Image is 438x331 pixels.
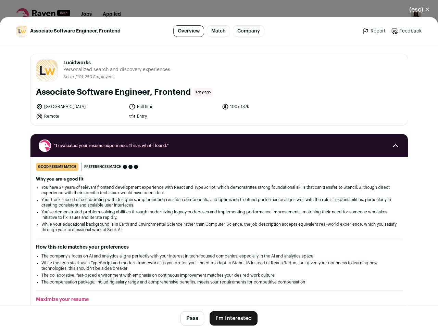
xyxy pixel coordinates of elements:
a: Overview [173,25,204,37]
h2: How this role matches your preferences [36,244,402,251]
h2: Why you are a good fit [36,176,402,182]
li: The compensation package, including salary range and comprehensive benefits, meets your requireme... [41,279,397,285]
img: c328cf7058c20f02cdaf698711a6526e9112224344698b4f0f35d48c5504d1d9.jpg [17,26,27,36]
li: / [75,75,114,80]
span: “I evaluated your resume experience. This is what I found.” [54,143,385,148]
li: You've demonstrated problem-solving abilities through modernizing legacy codebases and implementi... [41,209,397,220]
li: Full time [129,103,218,110]
li: Entry [129,113,218,120]
li: The collaborative, fast-paced environment with emphasis on continuous improvement matches your de... [41,273,397,278]
li: While your educational background is in Earth and Environmental Science rather than Computer Scie... [41,222,397,233]
li: The company's focus on AI and analytics aligns perfectly with your interest in tech-focused compa... [41,253,397,259]
span: 101-250 Employees [77,75,114,79]
h1: Associate Software Engineer, Frontend [36,87,191,98]
button: I'm Interested [210,311,258,326]
a: Feedback [391,28,422,35]
a: Report [362,28,386,35]
li: You have 2+ years of relevant frontend development experience with React and TypeScript, which de... [41,185,397,196]
li: [GEOGRAPHIC_DATA] [36,103,125,110]
a: Match [207,25,230,37]
button: Close modal [401,2,438,17]
li: Your track record of collaborating with designers, implementing reusable components, and optimizi... [41,197,397,208]
span: Associate Software Engineer, Frontend [30,28,121,35]
span: Lucidworks [63,59,172,66]
img: c328cf7058c20f02cdaf698711a6526e9112224344698b4f0f35d48c5504d1d9.jpg [36,60,58,81]
span: Preferences match [84,163,122,170]
li: 100k-137k [222,103,311,110]
h2: Maximize your resume [36,296,402,303]
li: Remote [36,113,125,120]
button: Pass [180,311,204,326]
span: Personalized search and discovery experiences. [63,66,172,73]
span: 1 day ago [193,88,213,96]
li: While the tech stack uses TypeScript and modern frameworks as you prefer, you'll need to adapt to... [41,260,397,271]
a: Company [233,25,264,37]
li: Scale [63,75,75,80]
div: good resume match [36,163,78,171]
